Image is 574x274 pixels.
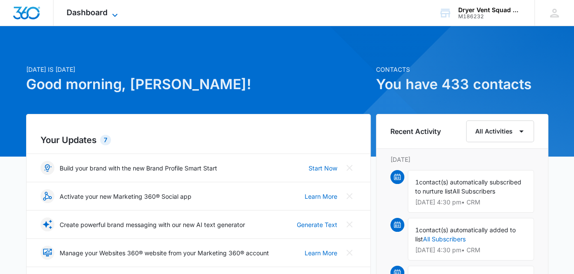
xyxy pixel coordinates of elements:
[415,199,527,205] p: [DATE] 4:30 pm • CRM
[342,217,356,231] button: Close
[40,134,356,147] h2: Your Updates
[60,220,245,229] p: Create powerful brand messaging with our new AI text generator
[390,126,441,137] h6: Recent Activity
[26,74,371,95] h1: Good morning, [PERSON_NAME]!
[60,164,217,173] p: Build your brand with the new Brand Profile Smart Start
[415,226,419,234] span: 1
[342,246,356,260] button: Close
[342,189,356,203] button: Close
[415,178,419,186] span: 1
[458,7,522,13] div: account name
[342,161,356,175] button: Close
[309,164,337,173] a: Start Now
[415,178,521,195] span: contact(s) automatically subscribed to nurture list
[376,74,548,95] h1: You have 433 contacts
[390,155,534,164] p: [DATE]
[305,192,337,201] a: Learn More
[305,248,337,257] a: Learn More
[453,187,495,195] span: All Subscribers
[376,65,548,74] p: Contacts
[458,13,522,20] div: account id
[60,192,191,201] p: Activate your new Marketing 360® Social app
[297,220,337,229] a: Generate Text
[466,120,534,142] button: All Activities
[415,226,516,243] span: contact(s) automatically added to list
[100,135,111,145] div: 7
[67,8,107,17] span: Dashboard
[423,235,466,243] a: All Subscribers
[415,247,527,253] p: [DATE] 4:30 pm • CRM
[26,65,371,74] p: [DATE] is [DATE]
[60,248,269,257] p: Manage your Websites 360® website from your Marketing 360® account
